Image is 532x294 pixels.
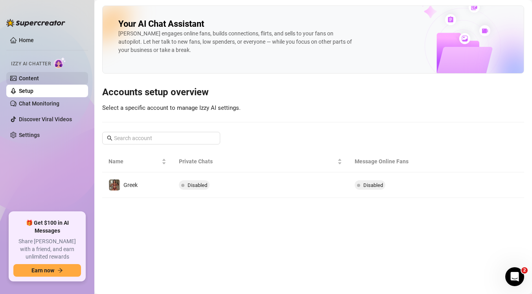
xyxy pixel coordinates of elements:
th: Message Online Fans [348,151,466,172]
img: AI Chatter [54,57,66,68]
span: Disabled [188,182,207,188]
a: Home [19,37,34,43]
img: logo-BBDzfeDw.svg [6,19,65,27]
span: Greek [123,182,138,188]
span: Select a specific account to manage Izzy AI settings. [102,104,241,111]
span: search [107,135,112,141]
h2: Your AI Chat Assistant [118,18,204,30]
th: Private Chats [173,151,348,172]
h3: Accounts setup overview [102,86,524,99]
div: [PERSON_NAME] engages online fans, builds connections, flirts, and sells to your fans on autopilo... [118,30,354,54]
a: Discover Viral Videos [19,116,72,122]
span: Name [109,157,160,166]
span: Share [PERSON_NAME] with a friend, and earn unlimited rewards [13,238,81,261]
a: Setup [19,88,33,94]
button: Earn nowarrow-right [13,264,81,277]
a: Settings [19,132,40,138]
span: Izzy AI Chatter [11,60,51,68]
img: Greek [109,179,120,190]
span: Private Chats [179,157,336,166]
span: arrow-right [57,268,63,273]
span: 🎁 Get $100 in AI Messages [13,219,81,235]
span: Disabled [363,182,383,188]
input: Search account [114,134,209,142]
a: Content [19,75,39,81]
th: Name [102,151,173,172]
a: Chat Monitoring [19,100,59,107]
span: 2 [521,267,528,274]
span: Earn now [31,267,54,274]
iframe: Intercom live chat [505,267,524,286]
